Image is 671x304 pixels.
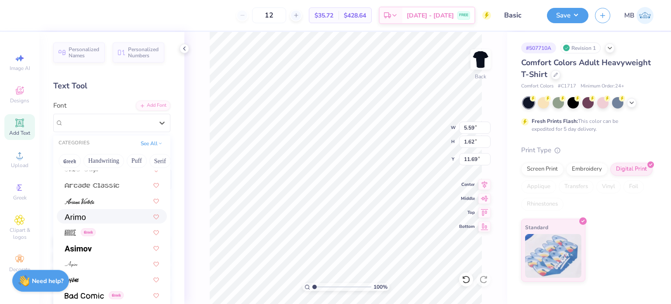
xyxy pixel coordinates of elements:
[459,196,475,202] span: Middle
[128,46,159,59] span: Personalized Numbers
[521,83,553,90] span: Comfort Colors
[65,245,92,252] img: Asimov
[498,7,540,24] input: Untitled Design
[525,223,548,232] span: Standard
[65,277,79,283] img: Autone
[4,227,35,241] span: Clipart & logos
[65,230,76,236] img: Arrose
[521,180,556,193] div: Applique
[581,83,624,90] span: Minimum Order: 24 +
[109,291,124,299] span: Greek
[472,51,489,68] img: Back
[149,154,171,168] button: Serif
[13,194,27,201] span: Greek
[9,266,30,273] span: Decorate
[11,162,28,169] span: Upload
[521,42,556,53] div: # 507710A
[59,140,90,147] div: CATEGORIES
[610,163,653,176] div: Digital Print
[69,46,100,59] span: Personalized Names
[521,145,654,155] div: Print Type
[344,11,366,20] span: $428.64
[547,8,588,23] button: Save
[127,154,147,168] button: Puff
[559,180,594,193] div: Transfers
[596,180,621,193] div: Vinyl
[521,198,564,211] div: Rhinestones
[83,154,124,168] button: Handwriting
[252,7,286,23] input: – –
[10,65,30,72] span: Image AI
[65,214,86,220] img: Arimo
[624,7,654,24] a: MB
[53,101,66,111] label: Font
[81,228,96,236] span: Greek
[459,210,475,216] span: Top
[623,180,644,193] div: Foil
[558,83,576,90] span: # C1717
[525,234,581,278] img: Standard
[32,277,63,285] strong: Need help?
[65,261,77,267] img: Aspire
[459,12,468,18] span: FREE
[315,11,333,20] span: $35.72
[459,182,475,188] span: Center
[566,163,608,176] div: Embroidery
[521,57,651,80] span: Comfort Colors Adult Heavyweight T-Shirt
[532,118,578,125] strong: Fresh Prints Flash:
[407,11,454,20] span: [DATE] - [DATE]
[374,283,387,291] span: 100 %
[59,154,81,168] button: Greek
[624,10,634,21] span: MB
[9,129,30,136] span: Add Text
[532,117,639,133] div: This color can be expedited for 5 day delivery.
[459,224,475,230] span: Bottom
[138,139,165,148] button: See All
[65,198,94,204] img: Ariana Violeta
[10,97,29,104] span: Designs
[136,101,170,111] div: Add Font
[65,293,104,299] img: Bad Comic
[636,7,654,24] img: Marianne Bagtang
[560,42,601,53] div: Revision 1
[521,163,564,176] div: Screen Print
[53,80,170,92] div: Text Tool
[65,182,119,189] img: Arcade Classic
[475,73,486,80] div: Back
